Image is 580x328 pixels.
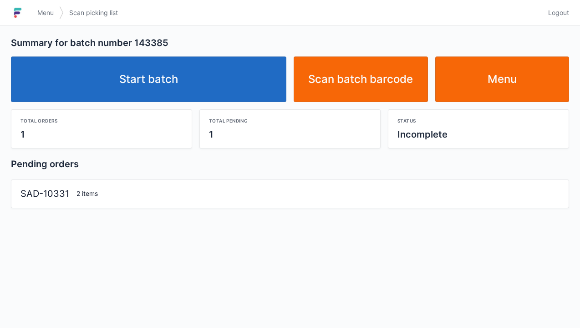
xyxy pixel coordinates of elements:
span: Menu [37,8,54,17]
a: Scan picking list [64,5,123,21]
a: Menu [435,56,570,102]
a: Scan batch barcode [294,56,428,102]
span: Logout [548,8,569,17]
div: 1 [209,128,371,141]
a: Menu [32,5,59,21]
div: Total pending [209,117,371,124]
div: Total orders [20,117,183,124]
span: Scan picking list [69,8,118,17]
div: 2 items [73,189,563,198]
h2: Pending orders [11,158,569,170]
img: logo-small.jpg [11,5,25,20]
a: Start batch [11,56,286,102]
div: SAD-10331 [17,187,73,200]
h2: Summary for batch number 143385 [11,36,569,49]
img: svg> [59,2,64,24]
div: Status [397,117,560,124]
div: 1 [20,128,183,141]
a: Logout [543,5,569,21]
div: Incomplete [397,128,560,141]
